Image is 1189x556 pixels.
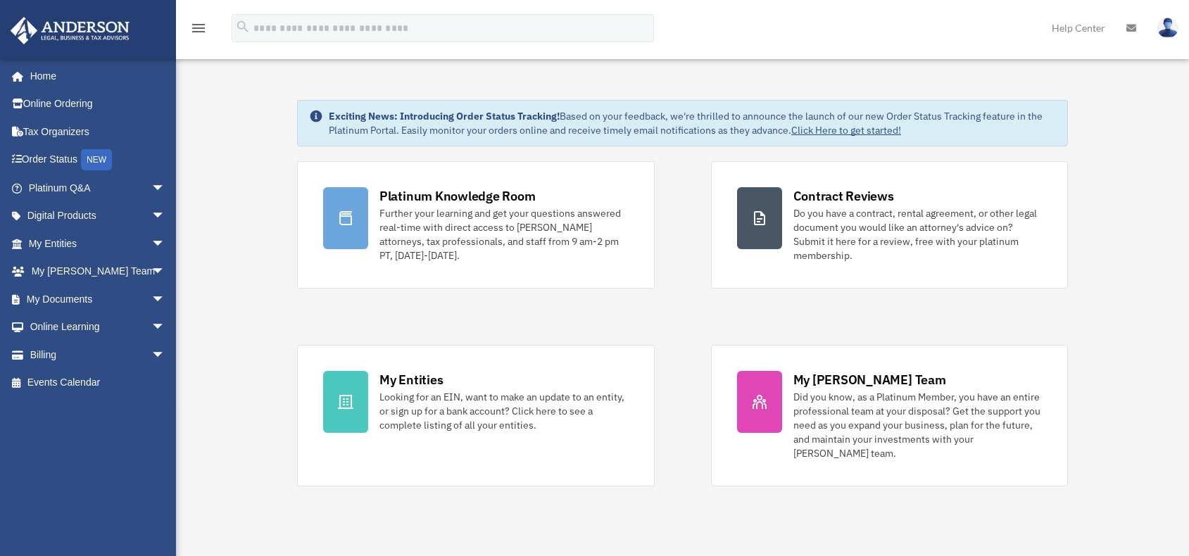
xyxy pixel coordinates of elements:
[329,110,560,122] strong: Exciting News: Introducing Order Status Tracking!
[379,390,629,432] div: Looking for an EIN, want to make an update to an entity, or sign up for a bank account? Click her...
[10,62,180,90] a: Home
[10,258,187,286] a: My [PERSON_NAME] Teamarrow_drop_down
[151,258,180,286] span: arrow_drop_down
[10,313,187,341] a: Online Learningarrow_drop_down
[151,229,180,258] span: arrow_drop_down
[81,149,112,170] div: NEW
[793,206,1043,263] div: Do you have a contract, rental agreement, or other legal document you would like an attorney's ad...
[190,25,207,37] a: menu
[297,345,655,486] a: My Entities Looking for an EIN, want to make an update to an entity, or sign up for a bank accoun...
[793,390,1043,460] div: Did you know, as a Platinum Member, you have an entire professional team at your disposal? Get th...
[10,174,187,202] a: Platinum Q&Aarrow_drop_down
[190,20,207,37] i: menu
[151,341,180,369] span: arrow_drop_down
[10,90,187,118] a: Online Ordering
[791,124,901,137] a: Click Here to get started!
[379,187,536,205] div: Platinum Knowledge Room
[1157,18,1178,38] img: User Pic
[793,187,894,205] div: Contract Reviews
[711,345,1069,486] a: My [PERSON_NAME] Team Did you know, as a Platinum Member, you have an entire professional team at...
[379,371,443,388] div: My Entities
[151,202,180,231] span: arrow_drop_down
[329,109,1056,137] div: Based on your feedback, we're thrilled to announce the launch of our new Order Status Tracking fe...
[793,371,946,388] div: My [PERSON_NAME] Team
[10,202,187,230] a: Digital Productsarrow_drop_down
[10,229,187,258] a: My Entitiesarrow_drop_down
[10,341,187,369] a: Billingarrow_drop_down
[10,146,187,175] a: Order StatusNEW
[379,206,629,263] div: Further your learning and get your questions answered real-time with direct access to [PERSON_NAM...
[151,174,180,203] span: arrow_drop_down
[151,313,180,342] span: arrow_drop_down
[10,369,187,397] a: Events Calendar
[711,161,1069,289] a: Contract Reviews Do you have a contract, rental agreement, or other legal document you would like...
[10,285,187,313] a: My Documentsarrow_drop_down
[6,17,134,44] img: Anderson Advisors Platinum Portal
[235,19,251,34] i: search
[10,118,187,146] a: Tax Organizers
[151,285,180,314] span: arrow_drop_down
[297,161,655,289] a: Platinum Knowledge Room Further your learning and get your questions answered real-time with dire...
